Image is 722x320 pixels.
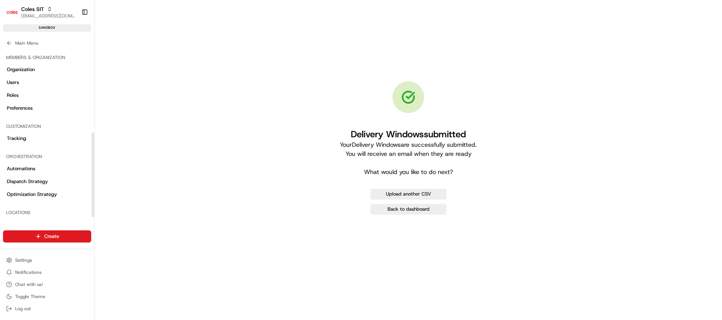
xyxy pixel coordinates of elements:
[7,66,35,73] span: Organization
[21,5,44,13] button: Coles SIT
[3,38,91,48] button: Main Menu
[3,51,91,64] div: Members & Organization
[3,132,91,144] a: Tracking
[7,79,19,86] span: Users
[7,178,48,185] span: Dispatch Strategy
[3,64,91,76] a: Organization
[370,189,447,199] button: Upload another CSV
[44,233,59,240] span: Create
[7,105,33,112] span: Preferences
[3,151,91,163] div: Orchestration
[3,303,91,314] button: Log out
[340,128,477,140] h1: Delivery Windows submitted
[3,230,91,242] button: Create
[3,188,91,200] a: Optimization Strategy
[3,279,91,290] button: Chat with us!
[3,102,91,114] a: Preferences
[3,291,91,302] button: Toggle Theme
[340,140,477,177] p: Your Delivery Windows are successfully submitted. You will receive an email when they are ready W...
[6,6,18,18] img: Coles SIT
[370,204,447,214] a: Back to dashboard
[3,76,91,89] a: Users
[3,3,78,21] button: Coles SITColes SIT[EMAIL_ADDRESS][DOMAIN_NAME]
[7,92,19,99] span: Roles
[3,255,91,266] button: Settings
[3,207,91,219] div: Locations
[15,281,43,287] span: Chat with us!
[3,120,91,132] div: Customization
[7,191,57,198] span: Optimization Strategy
[3,267,91,278] button: Notifications
[7,135,26,142] span: Tracking
[15,306,31,312] span: Log out
[15,269,42,275] span: Notifications
[7,165,35,172] span: Automations
[3,24,91,32] div: sandbox
[21,13,75,19] button: [EMAIL_ADDRESS][DOMAIN_NAME]
[15,294,45,300] span: Toggle Theme
[15,40,38,46] span: Main Menu
[3,89,91,101] a: Roles
[15,257,32,263] span: Settings
[3,163,91,175] a: Automations
[3,176,91,188] a: Dispatch Strategy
